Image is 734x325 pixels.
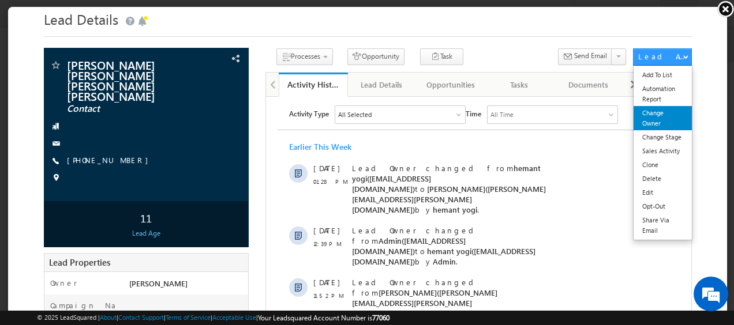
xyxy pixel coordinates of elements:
[118,313,164,321] a: Contact Support
[157,249,209,264] em: Start Chat
[279,72,331,83] div: Activity History
[626,99,684,123] a: Change Owner
[42,293,110,314] label: Campaign Name
[349,71,398,85] div: Lead Details
[60,61,194,75] div: Chat with us now
[86,284,271,315] span: Was called by [PERSON_NAME] . Duration:42 seconds.
[268,41,325,58] button: Processes
[167,222,190,232] span: Admin
[626,165,684,179] a: Delete
[86,129,269,169] span: Lead Owner changed from to by .
[626,151,684,165] a: Clone
[200,9,215,26] span: Time
[86,243,271,273] span: Was called by [PERSON_NAME] . Duration:42 seconds.
[340,66,409,90] a: Lead Details
[47,129,73,139] span: [DATE]
[189,6,217,33] div: Minimize live chat window
[626,137,684,151] a: Sales Activity
[626,192,684,206] a: Opt-Out
[258,313,390,322] span: Your Leadsquared Account Number is
[626,179,684,192] a: Edit
[72,13,106,23] div: All Selected
[37,312,390,323] span: © 2025 LeadSquared | | | | |
[556,71,605,85] div: Documents
[625,41,684,59] button: Lead Actions
[477,66,546,90] a: Tasks
[409,66,477,90] a: Opportunities
[39,200,237,221] div: 11
[47,243,73,253] span: [DATE]
[86,66,275,97] span: hemant yogi([EMAIL_ADDRESS][DOMAIN_NAME])
[47,256,82,266] span: 04:24 PM
[167,108,211,118] span: hemant yogi
[546,66,615,90] a: Documents
[86,66,280,118] span: Lead Owner changed from to by .
[86,139,200,159] span: Admin([EMAIL_ADDRESS][DOMAIN_NAME])
[566,44,599,54] span: Send Email
[86,191,231,221] span: [PERSON_NAME]([PERSON_NAME][EMAIL_ADDRESS][PERSON_NAME][DOMAIN_NAME])
[47,297,82,308] span: 11:00 AM
[283,45,312,54] span: Processes
[47,284,73,294] span: [DATE]
[23,45,85,55] div: Earlier This Week
[69,9,199,27] div: All Selected
[486,71,535,85] div: Tasks
[418,71,467,85] div: Opportunities
[86,87,280,118] span: [PERSON_NAME]([PERSON_NAME][EMAIL_ADDRESS][PERSON_NAME][DOMAIN_NAME])
[47,142,82,152] span: 12:39 PM
[100,313,117,321] a: About
[86,284,186,294] span: Outbound Call
[86,243,186,252] span: Outbound Call
[59,148,146,160] span: [PHONE_NUMBER]
[86,180,248,232] span: Lead Owner changed from to by .
[47,194,82,204] span: 11:52 PM
[86,149,269,169] span: hemant yogi([EMAIL_ADDRESS][DOMAIN_NAME])
[615,66,684,89] li: Member of Lists
[339,41,396,58] button: Opportunity
[23,9,63,26] span: Activity Type
[86,211,248,232] span: Admin([EMAIL_ADDRESS][DOMAIN_NAME])
[47,180,73,191] span: [DATE]
[626,123,684,137] a: Change Stage
[59,52,185,94] span: [PERSON_NAME] [PERSON_NAME] [PERSON_NAME] [PERSON_NAME]
[550,41,604,58] button: Send Email
[47,66,73,77] span: [DATE]
[41,250,102,261] span: Lead Properties
[224,13,248,23] div: All Time
[626,61,684,75] a: Add To List
[167,160,190,169] span: Admin
[36,3,110,21] span: Lead Details
[271,66,339,89] li: Activity History
[626,206,684,230] a: Share Via Email
[59,96,185,108] span: Contact
[121,271,179,281] span: [PERSON_NAME]
[626,75,684,99] a: Automation Report
[15,107,211,240] textarea: Type your message and hit 'Enter'
[47,80,82,90] span: 01:28 PM
[166,313,211,321] a: Terms of Service
[42,271,69,281] label: Owner
[630,44,679,55] div: Lead Actions
[212,313,256,321] a: Acceptable Use
[412,41,455,58] button: Task
[20,61,48,75] img: d_60004797649_company_0_60004797649
[372,313,390,322] span: 77060
[39,221,237,232] div: Lead Age
[271,66,339,90] a: Activity History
